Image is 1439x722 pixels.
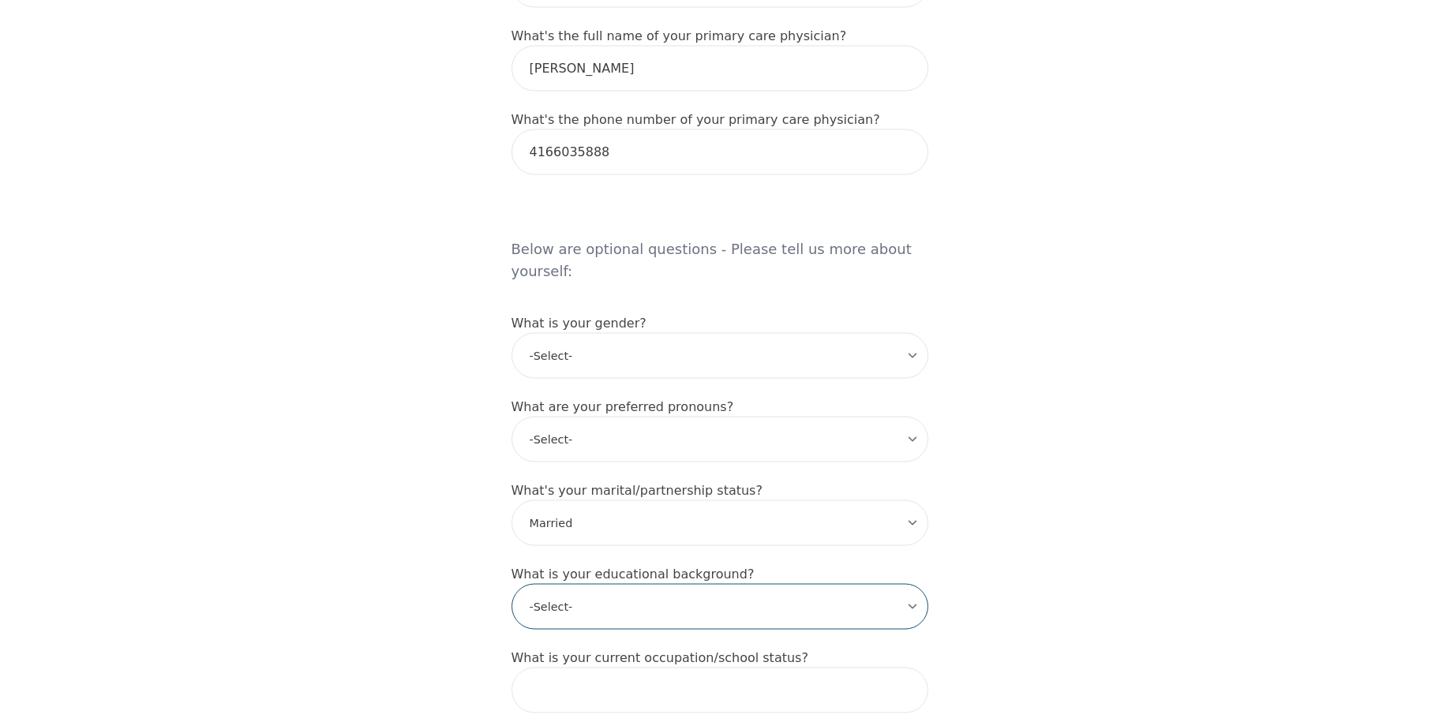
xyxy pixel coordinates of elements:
label: What is your current occupation/school status? [512,650,808,665]
label: What is your gender? [512,316,646,331]
label: What's the phone number of your primary care physician? [512,112,880,127]
label: What are your preferred pronouns? [512,399,734,414]
label: What's your marital/partnership status? [512,483,763,498]
label: What is your educational background? [512,567,755,582]
label: What's the full name of your primary care physician? [512,28,847,43]
h5: Below are optional questions - Please tell us more about yourself: [512,194,928,295]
